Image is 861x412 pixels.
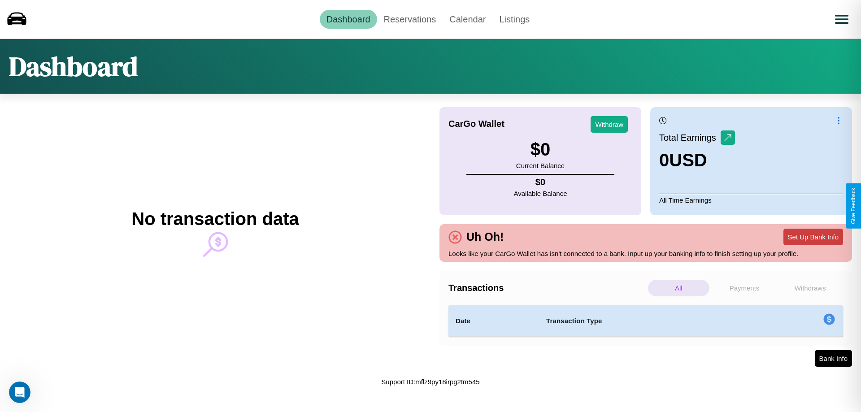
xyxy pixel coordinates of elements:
[829,7,854,32] button: Open menu
[783,229,843,245] button: Set Up Bank Info
[591,116,628,133] button: Withdraw
[492,10,536,29] a: Listings
[714,280,775,296] p: Payments
[448,305,843,337] table: simple table
[443,10,492,29] a: Calendar
[516,160,565,172] p: Current Balance
[448,247,843,260] p: Looks like your CarGo Wallet has isn't connected to a bank. Input up your banking info to finish ...
[320,10,377,29] a: Dashboard
[659,150,735,170] h3: 0 USD
[381,376,479,388] p: Support ID: mflz9py18irpg2tm545
[448,119,504,129] h4: CarGo Wallet
[131,209,299,229] h2: No transaction data
[514,177,567,187] h4: $ 0
[850,188,857,224] div: Give Feedback
[815,350,852,367] button: Bank Info
[659,194,843,206] p: All Time Earnings
[648,280,709,296] p: All
[779,280,841,296] p: Withdraws
[546,316,750,326] h4: Transaction Type
[516,139,565,160] h3: $ 0
[9,382,30,403] iframe: Intercom live chat
[456,316,532,326] h4: Date
[462,230,508,243] h4: Uh Oh!
[659,130,721,146] p: Total Earnings
[514,187,567,199] p: Available Balance
[9,48,138,85] h1: Dashboard
[448,283,646,293] h4: Transactions
[377,10,443,29] a: Reservations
